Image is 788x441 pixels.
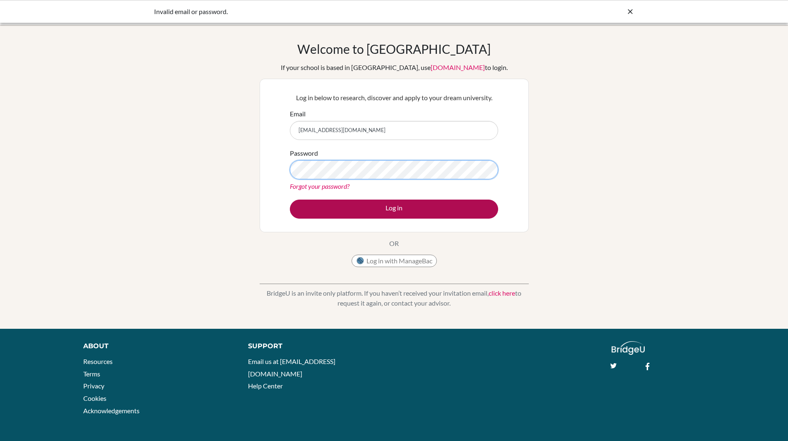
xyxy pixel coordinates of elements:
[290,109,306,119] label: Email
[83,394,106,402] a: Cookies
[290,200,498,219] button: Log in
[290,148,318,158] label: Password
[248,382,283,390] a: Help Center
[389,239,399,248] p: OR
[297,41,491,56] h1: Welcome to [GEOGRAPHIC_DATA]
[248,341,385,351] div: Support
[83,357,113,365] a: Resources
[281,63,508,72] div: If your school is based in [GEOGRAPHIC_DATA], use to login.
[83,341,229,351] div: About
[260,288,529,308] p: BridgeU is an invite only platform. If you haven’t received your invitation email, to request it ...
[290,93,498,103] p: Log in below to research, discover and apply to your dream university.
[248,357,335,378] a: Email us at [EMAIL_ADDRESS][DOMAIN_NAME]
[431,63,485,71] a: [DOMAIN_NAME]
[83,407,140,414] a: Acknowledgements
[612,341,645,355] img: logo_white@2x-f4f0deed5e89b7ecb1c2cc34c3e3d731f90f0f143d5ea2071677605dd97b5244.png
[83,382,104,390] a: Privacy
[154,7,510,17] div: Invalid email or password.
[83,370,100,378] a: Terms
[489,289,515,297] a: click here
[352,255,437,267] button: Log in with ManageBac
[290,182,349,190] a: Forgot your password?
